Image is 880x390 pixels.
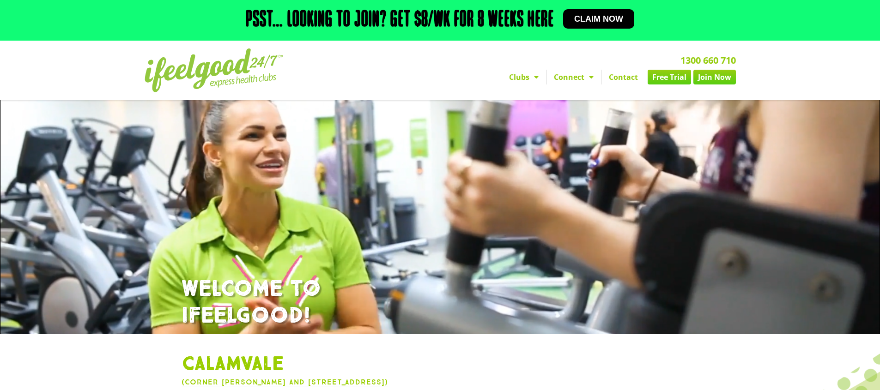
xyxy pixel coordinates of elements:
[563,9,634,29] a: Claim now
[246,9,554,31] h2: Psst… Looking to join? Get $8/wk for 8 weeks here
[546,70,601,84] a: Connect
[574,15,623,23] span: Claim now
[355,70,736,84] nav: Menu
[680,54,736,66] a: 1300 660 710
[182,276,699,329] h1: WELCOME TO IFEELGOOD!
[601,70,645,84] a: Contact
[648,70,691,84] a: Free Trial
[693,70,736,84] a: Join Now
[502,70,546,84] a: Clubs
[182,378,388,386] a: (Corner [PERSON_NAME] and [STREET_ADDRESS])
[182,353,699,377] h1: Calamvale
